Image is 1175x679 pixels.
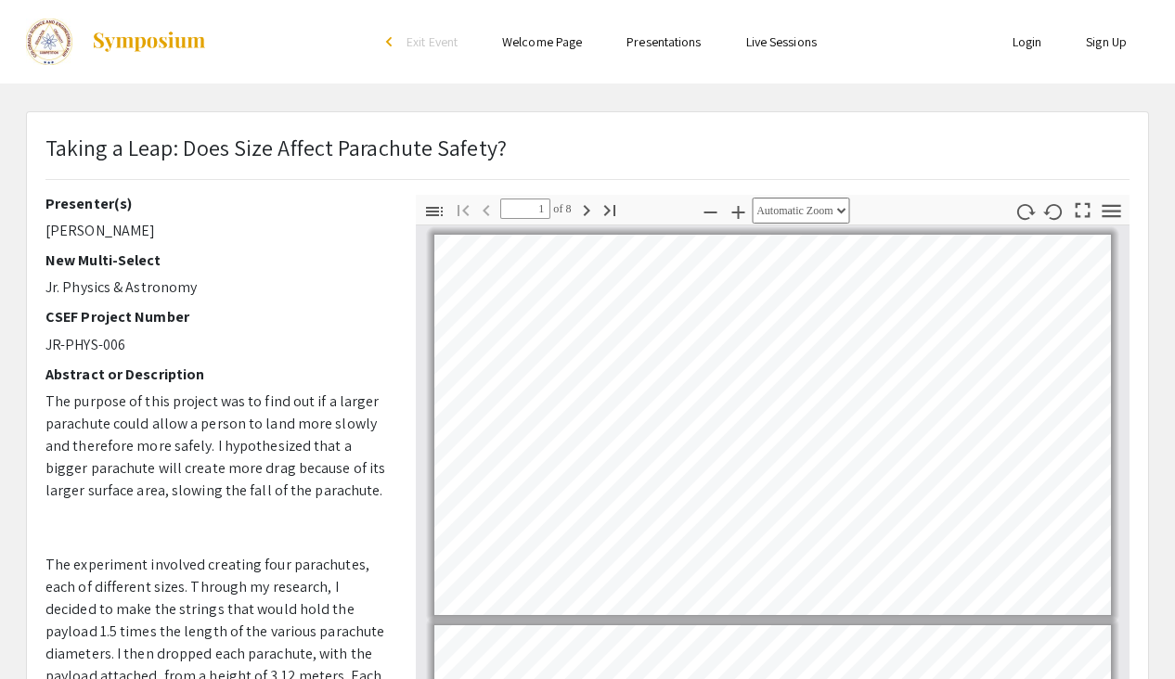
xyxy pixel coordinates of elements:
[752,198,849,224] select: Zoom
[1039,198,1070,224] button: Rotate Counterclockwise
[45,334,388,356] p: JR-PHYS-006
[45,391,385,500] span: The purpose of this project was to find out if a larger parachute could allow a person to land mo...
[502,33,582,50] a: Welcome Page
[91,31,207,53] img: Symposium by ForagerOne
[471,196,502,223] button: Previous Page
[45,365,388,383] h2: Abstract or Description
[45,276,388,299] p: Jr. Physics & Astronomy
[722,198,754,224] button: Zoom In
[45,133,507,162] span: Taking a Leap: Does Size Affect Parachute Safety?
[594,196,626,223] button: Go to Last Page
[447,196,479,223] button: Go to First Page
[14,596,79,665] iframe: Chat
[426,226,1119,623] div: Page 1
[550,199,572,219] span: of 8
[419,198,450,224] button: Toggle Sidebar
[694,198,726,224] button: Zoom Out
[386,36,397,47] div: arrow_back_ios
[45,308,388,326] h2: CSEF Project Number
[1013,33,1042,50] a: Login
[26,19,207,65] a: The 2024 Colorado Science & Engineering Fair
[407,33,458,50] span: Exit Event
[571,196,602,223] button: Next Page
[1067,195,1099,222] button: Switch to Presentation Mode
[45,220,388,242] p: [PERSON_NAME]
[1010,198,1041,224] button: Rotate Clockwise
[26,19,72,65] img: The 2024 Colorado Science & Engineering Fair
[626,33,701,50] a: Presentations
[500,199,550,219] input: Page
[45,195,388,212] h2: Presenter(s)
[45,251,388,269] h2: New Multi-Select
[1086,33,1127,50] a: Sign Up
[1096,198,1128,224] button: Tools
[746,33,817,50] a: Live Sessions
